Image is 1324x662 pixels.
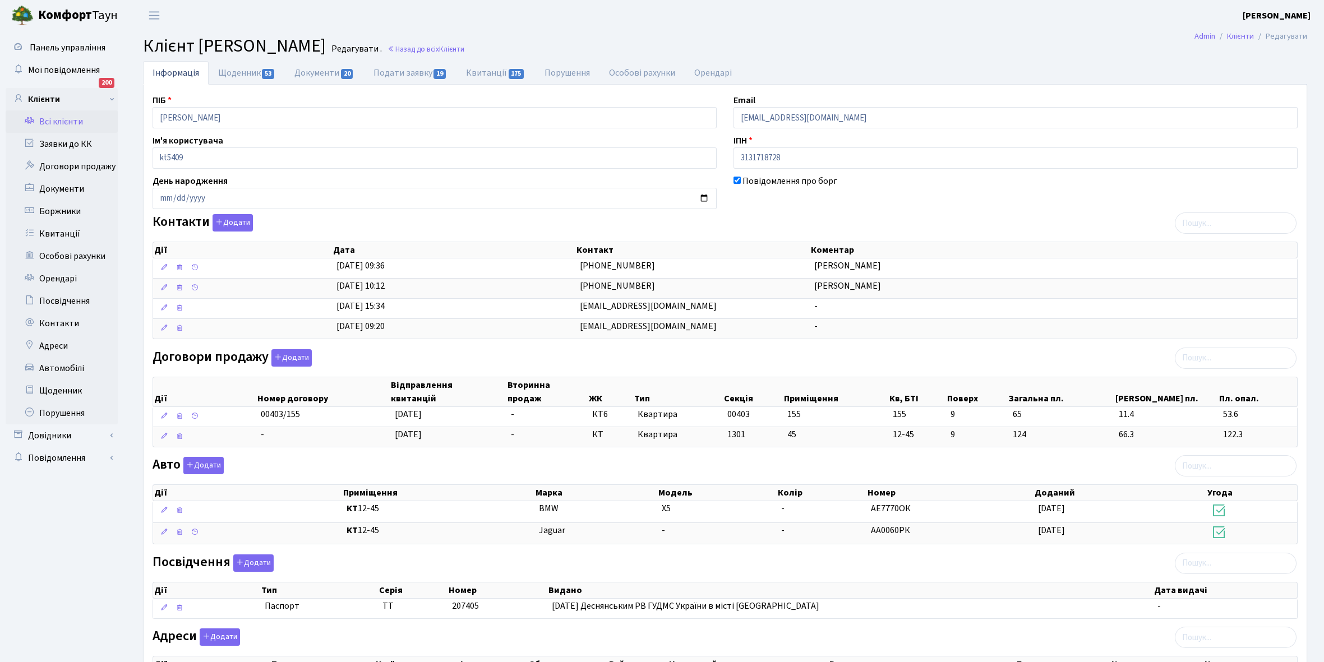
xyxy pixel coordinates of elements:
input: Пошук... [1175,553,1297,574]
a: Панель управління [6,36,118,59]
span: [DATE] [1038,524,1065,536]
span: 9 [951,428,1004,441]
th: Тип [260,582,379,598]
th: Марка [534,485,657,501]
li: Редагувати [1254,30,1307,43]
small: Редагувати . [329,44,382,54]
span: BMW [539,502,559,515]
label: Повідомлення про борг [742,174,837,188]
span: - [781,502,785,515]
th: Номер [448,582,547,598]
th: Дата видачі [1153,582,1297,598]
a: Подати заявку [364,61,456,85]
span: 11.4 [1119,408,1214,421]
span: КТ [592,428,628,441]
span: [DATE] Деснянським РВ ГУДМС України в місті [GEOGRAPHIC_DATA] [552,600,819,612]
b: Комфорт [38,6,92,24]
span: Мої повідомлення [28,64,100,76]
a: Довідники [6,424,118,447]
span: 9 [951,408,1004,421]
a: Щоденник [209,61,285,85]
a: Admin [1194,30,1215,42]
span: Панель управління [30,41,105,54]
a: Назад до всіхКлієнти [387,44,464,54]
th: Контакт [575,242,810,258]
a: Клієнти [1227,30,1254,42]
span: Таун [38,6,118,25]
span: [DATE] [1038,502,1065,515]
th: Приміщення [783,377,888,406]
div: 200 [99,78,114,88]
span: АА0060РК [871,524,910,536]
span: 155 [787,408,801,420]
span: 207405 [452,600,479,612]
th: Номер [866,485,1034,501]
span: 12-45 [893,428,942,441]
a: Квитанції [6,223,118,245]
span: КТ6 [592,408,628,421]
span: 20 [341,69,353,79]
span: [PHONE_NUMBER] [580,280,655,292]
th: Кв, БТІ [888,377,946,406]
span: Квартира [638,428,718,441]
th: Дії [153,582,260,598]
span: [PERSON_NAME] [814,260,881,272]
th: Видано [547,582,1152,598]
a: Всі клієнти [6,110,118,133]
input: Пошук... [1175,455,1297,476]
span: 53 [262,69,274,79]
label: ПІБ [153,94,172,107]
th: Колір [777,485,866,501]
th: Дії [153,485,342,501]
label: Ім'я користувача [153,134,223,147]
label: Договори продажу [153,349,312,367]
a: Додати [230,552,274,572]
span: [DATE] [395,408,422,420]
span: 00403/155 [261,408,300,420]
button: Договори продажу [271,349,312,367]
span: 12-45 [347,524,530,537]
span: [DATE] 09:36 [336,260,385,272]
a: Щоденник [6,379,118,402]
span: 00403 [727,408,750,420]
a: Додати [181,455,224,475]
b: КТ [347,502,358,515]
span: АЕ7770ОК [871,502,911,515]
span: 175 [509,69,524,79]
a: Порушення [6,402,118,424]
a: Квитанції [456,61,534,85]
th: Загальна пл. [1008,377,1114,406]
span: ТТ [382,600,394,612]
th: Поверх [946,377,1008,406]
span: Клієнти [439,44,464,54]
a: Адреси [6,335,118,357]
span: [PHONE_NUMBER] [580,260,655,272]
span: Клієнт [PERSON_NAME] [143,33,326,59]
span: - [511,408,514,420]
b: [PERSON_NAME] [1243,10,1311,22]
th: Дата [332,242,576,258]
span: - [261,428,264,441]
a: Документи [6,178,118,200]
span: [EMAIL_ADDRESS][DOMAIN_NAME] [580,320,717,332]
a: Договори продажу [6,155,118,178]
button: Адреси [200,628,240,646]
th: Модель [657,485,777,501]
th: Номер договору [256,377,390,406]
a: Орендарі [685,61,741,85]
span: [DATE] 09:20 [336,320,385,332]
a: Особові рахунки [599,61,685,85]
th: Дії [153,242,332,258]
nav: breadcrumb [1178,25,1324,48]
input: Пошук... [1175,212,1297,234]
span: [EMAIL_ADDRESS][DOMAIN_NAME] [580,300,717,312]
a: Порушення [535,61,599,85]
span: Jaguar [539,524,565,536]
a: Додати [210,212,253,232]
a: Боржники [6,200,118,223]
span: - [1157,600,1161,612]
img: logo.png [11,4,34,27]
label: Посвідчення [153,554,274,572]
th: Вторинна продаж [506,377,588,406]
a: Орендарі [6,267,118,290]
